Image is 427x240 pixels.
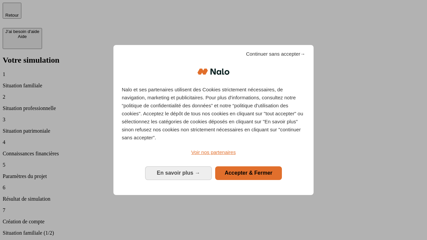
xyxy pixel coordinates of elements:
a: Voir nos partenaires [122,148,305,156]
button: En savoir plus: Configurer vos consentements [145,166,212,180]
div: Bienvenue chez Nalo Gestion du consentement [113,45,314,195]
p: Nalo et ses partenaires utilisent des Cookies strictement nécessaires, de navigation, marketing e... [122,86,305,142]
img: Logo [197,62,230,82]
span: Voir nos partenaires [191,149,236,155]
span: En savoir plus → [157,170,200,176]
span: Accepter & Fermer [225,170,272,176]
span: Continuer sans accepter→ [246,50,305,58]
button: Accepter & Fermer: Accepter notre traitement des données et fermer [215,166,282,180]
